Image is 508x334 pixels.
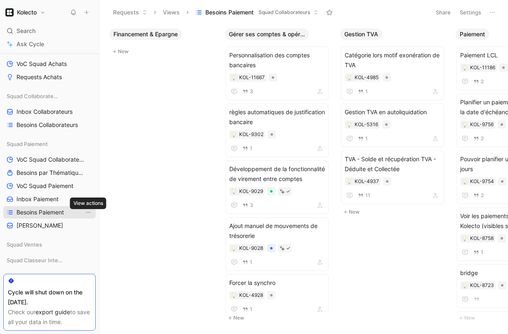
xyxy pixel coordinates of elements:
a: VoC Squad Collaborateurs [3,153,96,166]
div: KOL-4985 [355,73,379,82]
img: 💡 [462,66,467,71]
span: Squad Paiement [7,140,48,148]
span: 2 [481,136,484,141]
img: 💡 [347,122,352,127]
span: Squad Ventes [7,240,42,249]
button: 💡 [346,179,352,184]
button: 💡 [346,122,352,127]
span: Besoins Paiement [205,8,254,16]
div: 💡 [462,179,468,184]
span: 1 [250,307,252,312]
span: Besoins par Thématiques [16,169,84,177]
button: New [340,207,449,217]
span: 1 [481,250,483,255]
span: Gestion TVA [344,30,378,38]
img: 💡 [462,283,467,288]
span: Equipe CX [7,272,33,280]
img: 💡 [231,246,236,251]
span: VoC Squad Collaborateurs [16,155,85,164]
button: 1 [472,248,485,257]
div: Gestion TVANew [337,25,452,221]
span: Inbox Paiement [16,195,59,203]
button: Gestion TVA [340,28,382,40]
h1: Kolecto [17,9,37,16]
span: Financement & Epargne [113,30,178,38]
div: 💡 [231,292,237,298]
div: KOL-8758 [470,234,494,242]
span: Ask Cycle [16,39,44,49]
button: 1 [241,258,254,267]
a: Gestion TVA en autoliquidation1 [341,103,444,147]
div: 💡 [462,65,468,71]
img: 💡 [462,236,467,241]
button: 💡 [462,282,468,288]
button: Share [432,7,454,18]
button: 💡 [231,132,237,137]
a: TVA - Solde et récupération TVA - Déduite et Collectée11 [341,151,444,204]
button: 2 [472,134,485,143]
span: Squad Collaborateurs [7,92,61,100]
div: Squad Collaborateurs [3,90,96,102]
span: Squad Classeur Intelligent [7,256,64,264]
div: Squad PaiementVoC Squad CollaborateursBesoins par ThématiquesVoC Squad PaiementInbox PaiementBeso... [3,138,96,232]
button: Paiement [456,28,489,40]
button: 1 [241,144,254,153]
a: Développement de la fonctionnalité de virement entre comptes3 [226,160,329,214]
button: 2 [472,77,485,86]
button: New [225,313,334,323]
button: 💡 [231,75,237,80]
a: Ask Cycle [3,38,96,50]
span: Ajout manuel de mouvements de trésorerie [229,221,325,241]
span: VoC Squad Achats [16,60,67,68]
div: KOL-4937 [355,177,379,186]
span: TVA - Solde et récupération TVA - Déduite et Collectée [345,154,440,174]
span: 11 [365,193,370,198]
button: View actions [84,208,92,216]
span: 3 [250,203,253,208]
div: Squad Paiement [3,138,96,150]
button: 1 [241,305,254,314]
img: 💡 [347,75,352,80]
img: 💡 [462,122,467,127]
span: Développement de la fonctionnalité de virement entre comptes [229,164,325,184]
button: Gérer ses comptes & opérations [225,28,309,40]
div: KOL-5316 [355,120,378,129]
div: 💡 [231,245,237,251]
button: 💡 [231,188,237,194]
a: VoC Squad Paiement [3,180,96,192]
div: Check our to save all your data in time. [8,307,91,327]
div: Squad AchatsInbox AchatsVoC Squad AchatsRequests Achats [3,29,96,83]
img: 💡 [231,189,236,194]
div: KOL-9756 [470,120,494,129]
img: 💡 [347,179,352,184]
span: 1 [365,89,368,94]
img: 💡 [231,75,236,80]
a: Besoins PaiementView actions [3,206,96,219]
span: Inbox Collaborateurs [16,108,73,116]
button: 💡 [346,75,352,80]
span: Gérer ses comptes & opérations [229,30,305,38]
div: 💡 [462,122,468,127]
button: KolectoKolecto [3,7,47,18]
span: 1 [250,260,252,265]
span: 1 [250,146,252,151]
button: 1 [356,87,369,96]
div: Financement & EpargneNew [106,25,221,61]
span: 1 [365,136,368,141]
button: 3 [241,201,255,210]
div: Search [3,25,96,37]
div: Squad Ventes [3,238,96,251]
button: Requests [109,6,151,19]
div: Squad Classeur Intelligent [3,254,96,266]
div: KOL-9028 [239,244,263,252]
a: Ajout manuel de mouvements de trésorerie1 [226,217,329,271]
span: Paiement [460,30,485,38]
button: 11 [356,191,372,200]
button: 3 [241,87,255,96]
div: KOL-11186 [470,64,495,72]
div: 💡 [462,235,468,241]
div: Squad Classeur Intelligent [3,254,96,269]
